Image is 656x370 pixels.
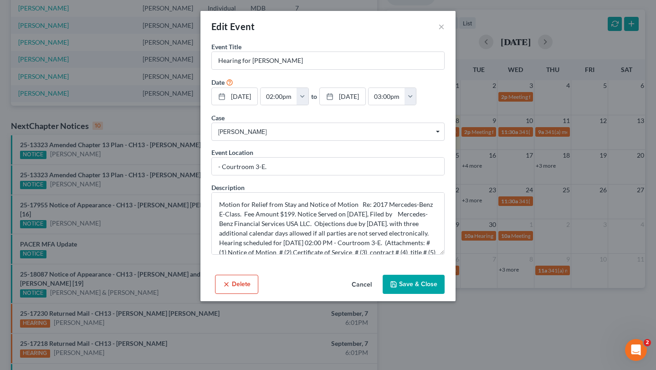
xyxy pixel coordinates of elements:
a: [DATE] [320,88,365,105]
label: Description [211,183,245,192]
span: Edit Event [211,21,255,32]
label: Case [211,113,225,123]
input: -- : -- [261,88,297,105]
input: -- : -- [369,88,405,105]
input: Enter event name... [212,52,444,69]
iframe: Intercom live chat [625,339,647,361]
input: Enter location... [212,158,444,175]
label: Date [211,77,225,87]
span: Select box activate [211,123,445,141]
a: [DATE] [212,88,257,105]
label: to [311,92,317,101]
button: Save & Close [383,275,445,294]
span: 2 [644,339,651,346]
span: Event Title [211,43,241,51]
label: Event Location [211,148,253,157]
button: Cancel [344,276,379,294]
button: Delete [215,275,258,294]
span: [PERSON_NAME] [218,127,438,137]
button: × [438,21,445,32]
